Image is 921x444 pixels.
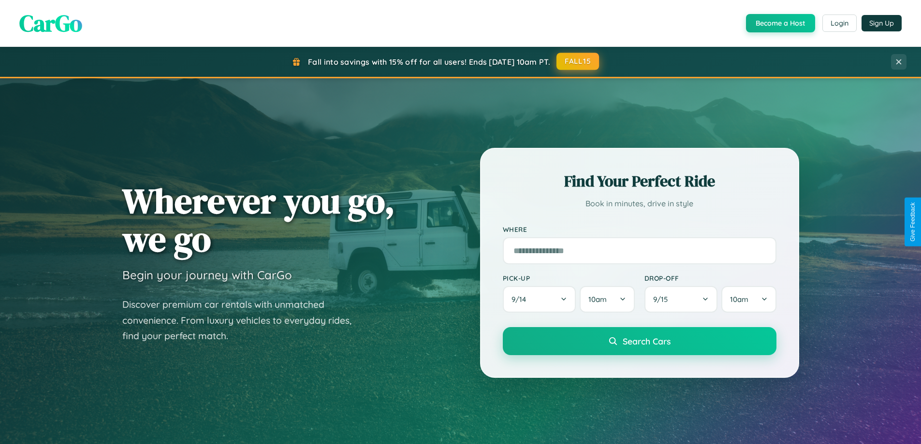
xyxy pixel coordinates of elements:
span: 10am [588,295,607,304]
h3: Begin your journey with CarGo [122,268,292,282]
span: CarGo [19,7,82,39]
button: Search Cars [503,327,776,355]
button: 10am [580,286,634,313]
label: Drop-off [644,274,776,282]
p: Discover premium car rentals with unmatched convenience. From luxury vehicles to everyday rides, ... [122,297,364,344]
h2: Find Your Perfect Ride [503,171,776,192]
span: Fall into savings with 15% off for all users! Ends [DATE] 10am PT. [308,57,550,67]
h1: Wherever you go, we go [122,182,395,258]
span: 9 / 14 [512,295,531,304]
span: Search Cars [623,336,671,346]
p: Book in minutes, drive in style [503,197,776,211]
button: FALL15 [556,53,599,70]
div: Give Feedback [909,202,916,242]
span: 9 / 15 [653,295,672,304]
button: Sign Up [862,15,902,31]
button: Become a Host [746,14,815,32]
span: 10am [730,295,748,304]
label: Where [503,225,776,233]
button: Login [822,14,857,32]
button: 9/15 [644,286,718,313]
button: 10am [721,286,776,313]
label: Pick-up [503,274,635,282]
button: 9/14 [503,286,576,313]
